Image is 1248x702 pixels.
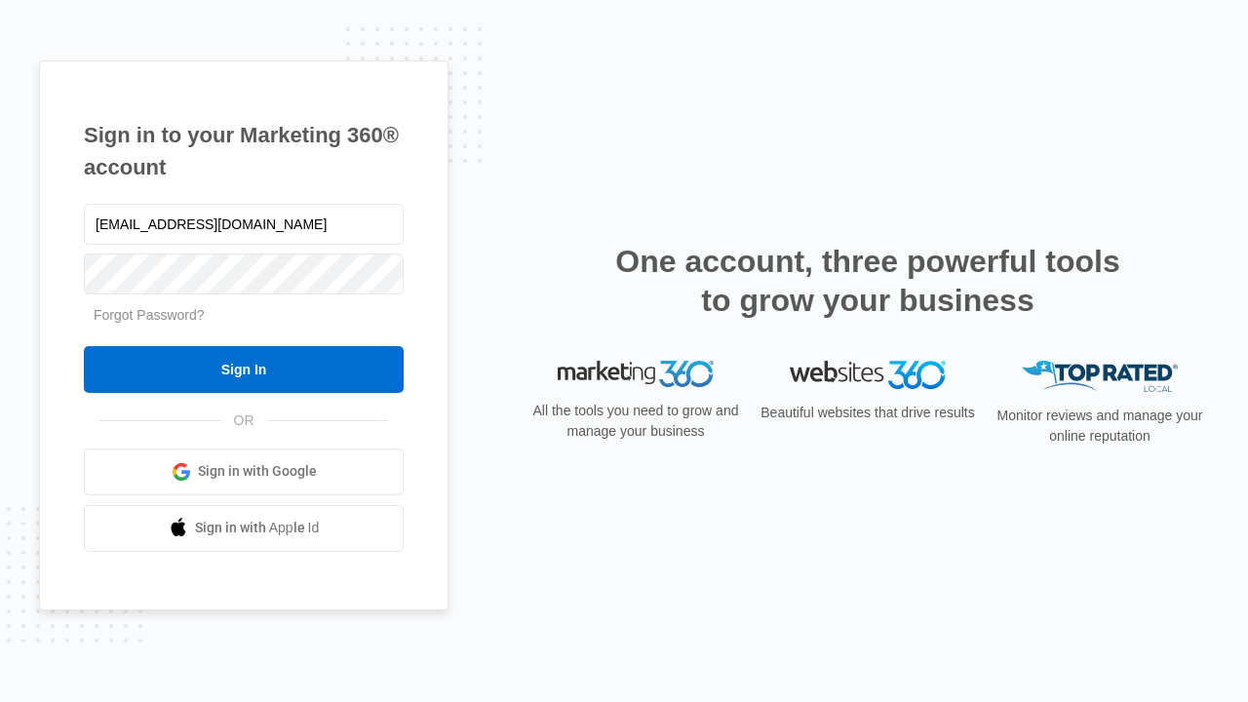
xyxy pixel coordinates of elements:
[84,346,404,393] input: Sign In
[790,361,946,389] img: Websites 360
[220,410,268,431] span: OR
[609,242,1126,320] h2: One account, three powerful tools to grow your business
[94,307,205,323] a: Forgot Password?
[1022,361,1178,393] img: Top Rated Local
[526,401,745,442] p: All the tools you need to grow and manage your business
[84,505,404,552] a: Sign in with Apple Id
[84,119,404,183] h1: Sign in to your Marketing 360® account
[84,204,404,245] input: Email
[759,403,977,423] p: Beautiful websites that drive results
[84,448,404,495] a: Sign in with Google
[198,461,317,482] span: Sign in with Google
[558,361,714,388] img: Marketing 360
[195,518,320,538] span: Sign in with Apple Id
[991,406,1209,447] p: Monitor reviews and manage your online reputation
